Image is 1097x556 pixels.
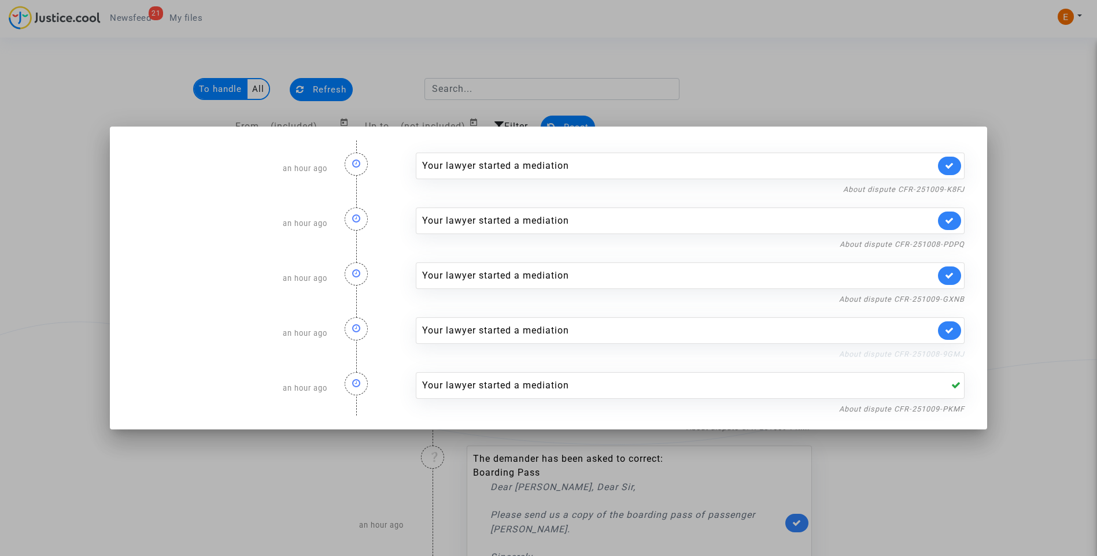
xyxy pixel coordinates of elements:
[843,185,965,194] a: About dispute CFR-251009-K8FJ
[422,269,936,283] div: Your lawyer started a mediation
[422,324,936,338] div: Your lawyer started a mediation
[839,350,965,358] a: About dispute CFR-251008-9GMJ
[124,251,336,306] div: an hour ago
[124,196,336,251] div: an hour ago
[840,240,965,249] a: About dispute CFR-251008-PDPQ
[124,306,336,361] div: an hour ago
[124,361,336,416] div: an hour ago
[422,379,936,392] div: Your lawyer started a mediation
[422,214,936,228] div: Your lawyer started a mediation
[839,405,965,413] a: About dispute CFR-251009-PKMF
[839,295,965,303] a: About dispute CFR-251009-GXNB
[422,159,936,173] div: Your lawyer started a mediation
[124,141,336,196] div: an hour ago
